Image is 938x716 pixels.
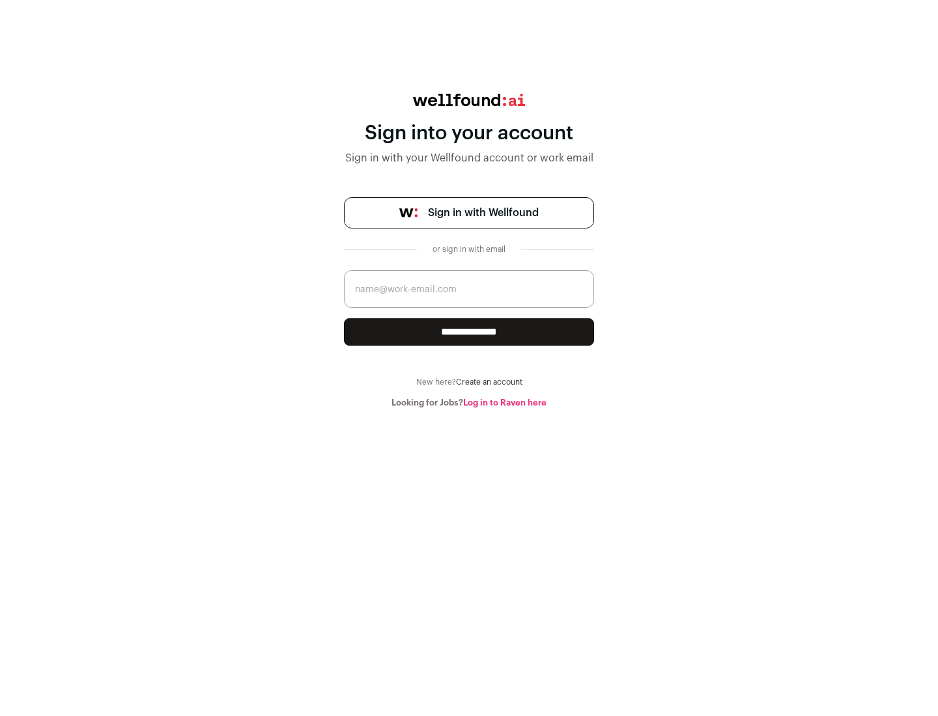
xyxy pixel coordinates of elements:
[428,205,539,221] span: Sign in with Wellfound
[344,398,594,408] div: Looking for Jobs?
[427,244,511,255] div: or sign in with email
[463,398,547,407] a: Log in to Raven here
[399,208,418,217] img: wellfound-symbol-flush-black-fb3c872781a75f747ccb3a119075da62bfe97bd399995f84a933054e44a575c4.png
[456,378,522,386] a: Create an account
[344,122,594,145] div: Sign into your account
[344,197,594,228] a: Sign in with Wellfound
[344,150,594,166] div: Sign in with your Wellfound account or work email
[413,94,525,106] img: wellfound:ai
[344,377,594,387] div: New here?
[344,270,594,308] input: name@work-email.com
